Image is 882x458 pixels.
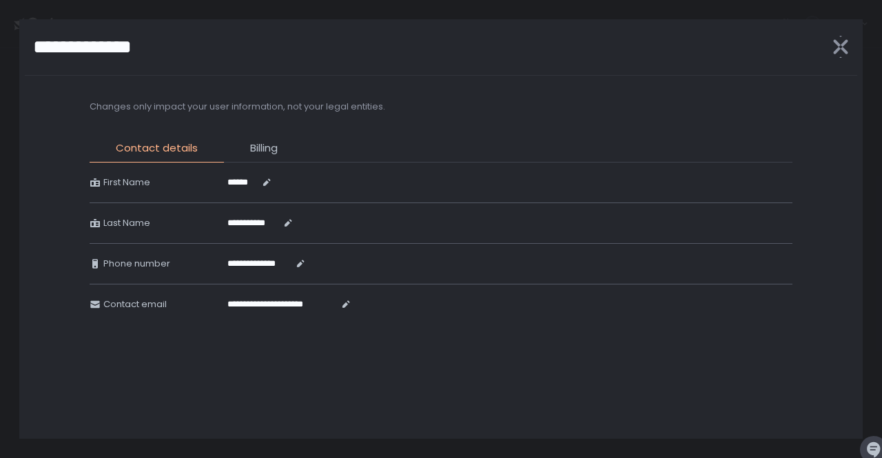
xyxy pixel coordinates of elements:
span: Billing [250,140,278,156]
span: Phone number [103,258,170,270]
span: Last Name [103,217,150,229]
span: Contact email [103,298,167,311]
span: First Name [103,176,150,189]
h2: Changes only impact your user information, not your legal entities. [90,101,385,113]
span: Contact details [116,140,198,156]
